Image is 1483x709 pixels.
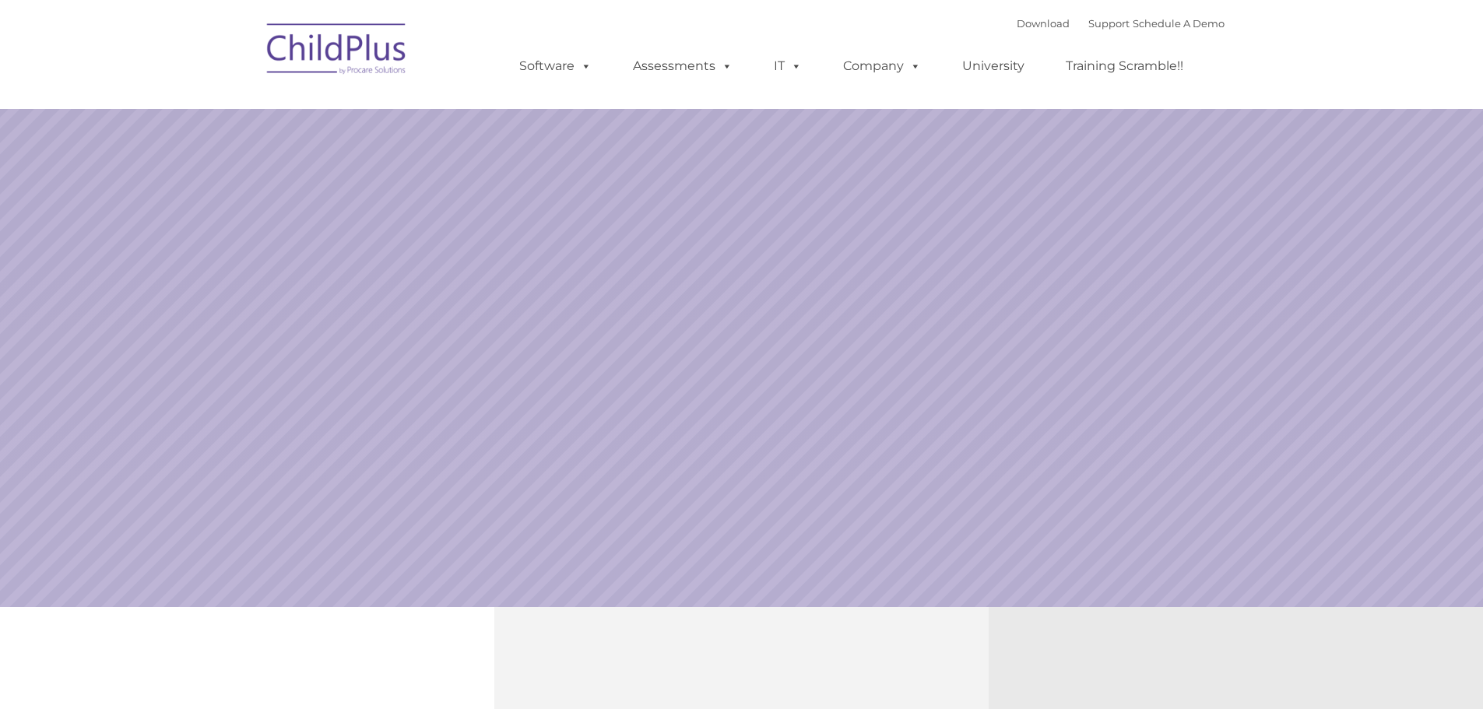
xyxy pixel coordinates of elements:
a: IT [758,51,817,82]
img: ChildPlus by Procare Solutions [259,12,415,90]
a: University [947,51,1040,82]
a: Download [1017,17,1070,30]
a: Training Scramble!! [1050,51,1199,82]
a: Schedule A Demo [1133,17,1225,30]
a: Company [828,51,937,82]
a: Software [504,51,607,82]
font: | [1017,17,1225,30]
a: Assessments [617,51,748,82]
a: Support [1088,17,1130,30]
